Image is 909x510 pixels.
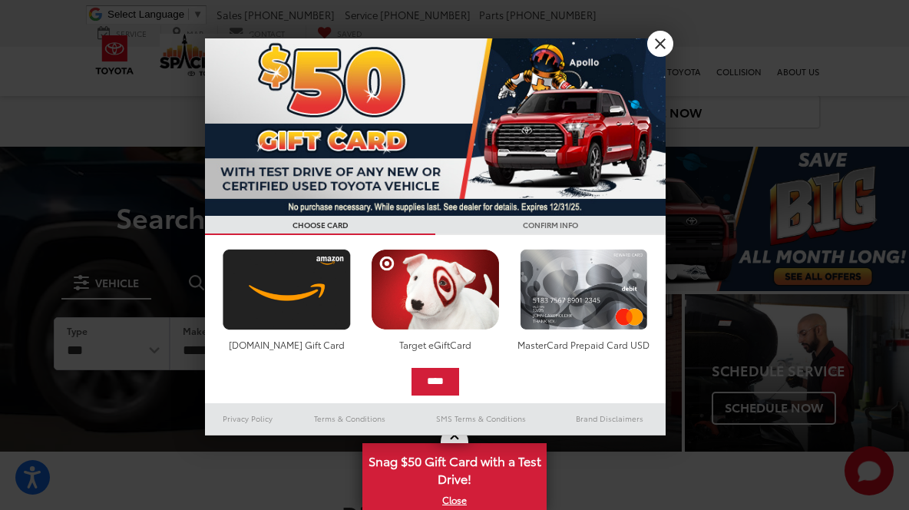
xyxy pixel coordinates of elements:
a: SMS Terms & Conditions [408,409,554,428]
h3: CONFIRM INFO [435,216,666,235]
img: 53411_top_152338.jpg [205,38,666,216]
a: Privacy Policy [205,409,291,428]
span: Snag $50 Gift Card with a Test Drive! [364,445,545,492]
img: targetcard.png [367,249,503,330]
a: Terms & Conditions [291,409,408,428]
a: Brand Disclaimers [554,409,666,428]
div: [DOMAIN_NAME] Gift Card [219,338,355,351]
h3: CHOOSE CARD [205,216,435,235]
img: mastercard.png [516,249,652,330]
img: amazoncard.png [219,249,355,330]
div: Target eGiftCard [367,338,503,351]
div: MasterCard Prepaid Card USD [516,338,652,351]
